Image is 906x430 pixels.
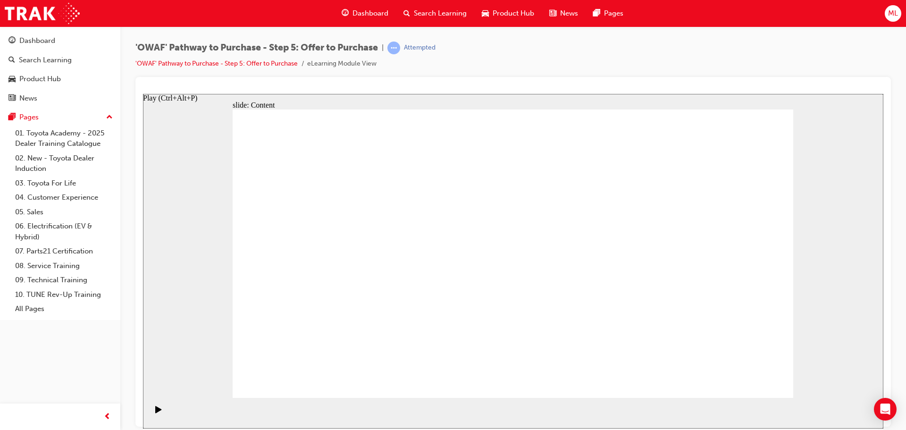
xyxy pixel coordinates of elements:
button: Play (Ctrl+Alt+P) [5,312,21,328]
a: search-iconSearch Learning [396,4,474,23]
span: News [560,8,578,19]
a: 'OWAF' Pathway to Purchase - Step 5: Offer to Purchase [135,59,298,67]
a: Product Hub [4,70,117,88]
span: pages-icon [8,113,16,122]
a: pages-iconPages [586,4,631,23]
a: Dashboard [4,32,117,50]
span: pages-icon [593,8,600,19]
div: Dashboard [19,35,55,46]
span: car-icon [8,75,16,84]
a: car-iconProduct Hub [474,4,542,23]
span: guage-icon [8,37,16,45]
a: 01. Toyota Academy - 2025 Dealer Training Catalogue [11,126,117,151]
span: up-icon [106,111,113,124]
span: prev-icon [104,411,111,423]
button: Pages [4,109,117,126]
span: search-icon [8,56,15,65]
a: 06. Electrification (EV & Hybrid) [11,219,117,244]
span: Dashboard [352,8,388,19]
span: Pages [604,8,623,19]
a: 07. Parts21 Certification [11,244,117,259]
a: 09. Technical Training [11,273,117,287]
span: ML [888,8,898,19]
a: 03. Toyota For Life [11,176,117,191]
div: News [19,93,37,104]
a: Search Learning [4,51,117,69]
span: news-icon [549,8,556,19]
div: Open Intercom Messenger [874,398,897,421]
a: 08. Service Training [11,259,117,273]
div: playback controls [5,304,21,335]
div: Pages [19,112,39,123]
a: 02. New - Toyota Dealer Induction [11,151,117,176]
a: All Pages [11,302,117,316]
span: | [382,42,384,53]
span: car-icon [482,8,489,19]
span: search-icon [403,8,410,19]
a: News [4,90,117,107]
a: 10. TUNE Rev-Up Training [11,287,117,302]
div: Product Hub [19,74,61,84]
span: Product Hub [493,8,534,19]
a: news-iconNews [542,4,586,23]
span: learningRecordVerb_ATTEMPT-icon [387,42,400,54]
span: 'OWAF' Pathway to Purchase - Step 5: Offer to Purchase [135,42,378,53]
span: Search Learning [414,8,467,19]
a: guage-iconDashboard [334,4,396,23]
a: 04. Customer Experience [11,190,117,205]
span: guage-icon [342,8,349,19]
div: Attempted [404,43,436,52]
button: DashboardSearch LearningProduct HubNews [4,30,117,109]
li: eLearning Module View [307,59,377,69]
button: ML [885,5,901,22]
span: news-icon [8,94,16,103]
img: Trak [5,3,80,24]
div: Search Learning [19,55,72,66]
a: 05. Sales [11,205,117,219]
